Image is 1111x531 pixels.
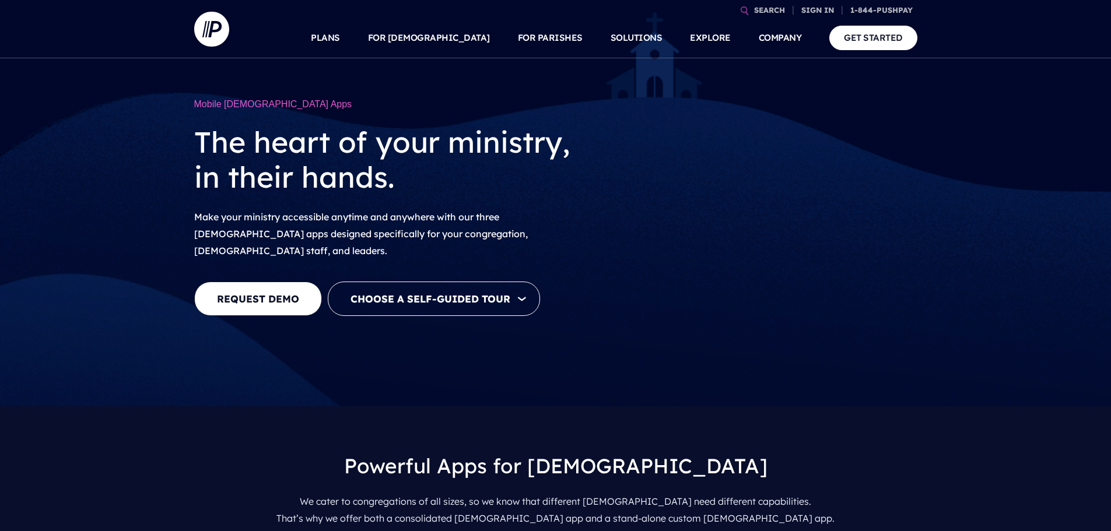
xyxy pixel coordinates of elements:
[368,17,490,58] a: FOR [DEMOGRAPHIC_DATA]
[194,282,322,316] a: REQUEST DEMO
[204,444,908,489] h3: Powerful Apps for [DEMOGRAPHIC_DATA]
[328,282,540,316] button: Choose a Self-guided Tour
[518,17,583,58] a: FOR PARISHES
[611,17,663,58] a: SOLUTIONS
[759,17,802,58] a: COMPANY
[311,17,340,58] a: PLANS
[194,93,603,115] h1: Mobile [DEMOGRAPHIC_DATA] Apps
[829,26,917,50] a: GET STARTED
[194,211,528,256] span: Make your ministry accessible anytime and anywhere with our three [DEMOGRAPHIC_DATA] apps designe...
[690,17,731,58] a: EXPLORE
[194,115,603,204] h2: The heart of your ministry, in their hands.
